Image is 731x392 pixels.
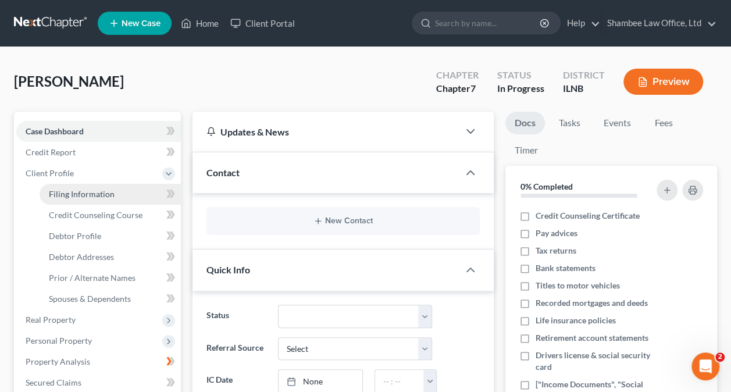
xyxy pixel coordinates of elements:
div: Chapter [436,82,479,95]
span: Drivers license & social security card [536,350,654,373]
span: Credit Counseling Certificate [536,210,640,222]
button: New Contact [216,216,470,226]
span: Recorded mortgages and deeds [536,297,648,309]
a: Tasks [550,112,590,134]
div: Status [497,69,544,82]
span: New Case [122,19,161,28]
span: 2 [715,352,725,362]
span: Bank statements [536,262,596,274]
span: Titles to motor vehicles [536,280,620,291]
div: In Progress [497,82,544,95]
button: Preview [623,69,703,95]
span: Pay advices [536,227,577,239]
a: Events [594,112,640,134]
span: 7 [470,83,476,94]
span: [PERSON_NAME] [14,73,124,90]
span: Contact [206,167,240,178]
a: Debtor Profile [40,226,181,247]
a: Timer [505,139,547,162]
iframe: Intercom live chat [691,352,719,380]
span: Retirement account statements [536,332,648,344]
a: Credit Report [16,142,181,163]
span: Spouses & Dependents [49,294,131,304]
a: Filing Information [40,184,181,205]
a: Debtor Addresses [40,247,181,268]
div: Chapter [436,69,479,82]
a: Docs [505,112,545,134]
span: Debtor Addresses [49,252,114,262]
a: Home [175,13,224,34]
a: Credit Counseling Course [40,205,181,226]
a: Client Portal [224,13,300,34]
span: Quick Info [206,264,250,275]
strong: 0% Completed [520,181,573,191]
a: Spouses & Dependents [40,288,181,309]
a: None [279,370,363,392]
span: Case Dashboard [26,126,84,136]
span: Tax returns [536,245,576,256]
span: Debtor Profile [49,231,101,241]
span: Client Profile [26,168,74,178]
span: Life insurance policies [536,315,616,326]
a: Case Dashboard [16,121,181,142]
a: Help [561,13,600,34]
label: Status [201,305,272,328]
span: Credit Counseling Course [49,210,142,220]
a: Fees [645,112,682,134]
span: Secured Claims [26,377,81,387]
label: Referral Source [201,337,272,361]
span: Filing Information [49,189,115,199]
input: -- : -- [375,370,424,392]
span: Personal Property [26,336,92,345]
div: ILNB [563,82,605,95]
div: Updates & News [206,126,445,138]
a: Property Analysis [16,351,181,372]
span: Credit Report [26,147,76,157]
span: Real Property [26,315,76,325]
a: Shambee Law Office, Ltd [601,13,716,34]
span: Prior / Alternate Names [49,273,135,283]
span: Property Analysis [26,357,90,366]
input: Search by name... [435,12,541,34]
a: Prior / Alternate Names [40,268,181,288]
div: District [563,69,605,82]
